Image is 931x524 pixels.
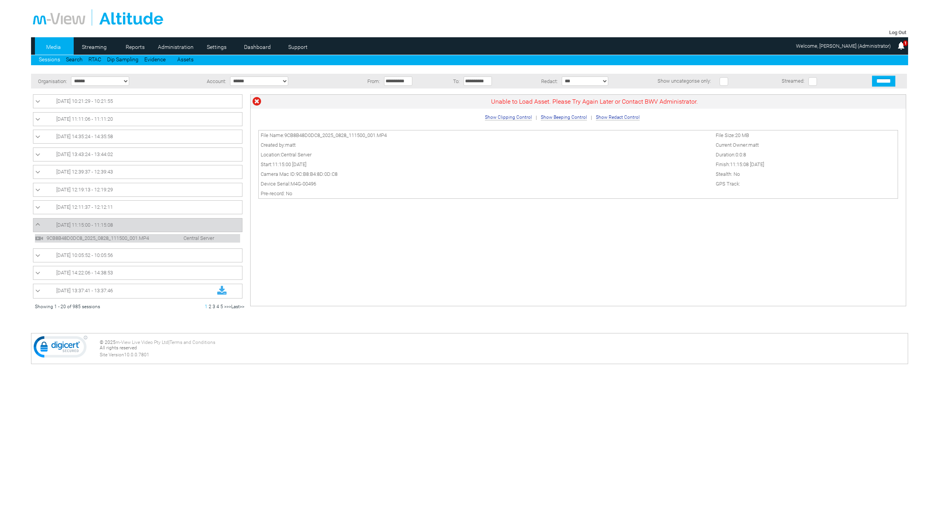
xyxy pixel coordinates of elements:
[56,151,113,157] span: [DATE] 13:43:24 - 13:44:02
[658,78,711,84] span: Show uncategorise only:
[735,152,746,158] span: 0:0:8
[730,161,764,167] span: 11:15:08 [DATE]
[35,150,240,159] a: [DATE] 13:43:24 - 13:44:02
[220,304,223,309] a: 5
[714,160,898,169] td: Finish:
[35,132,240,141] a: [DATE] 14:35:24 - 14:35:58
[56,204,113,210] span: [DATE] 12:11:37 - 12:12:11
[291,181,316,187] span: M4G-00496
[896,41,906,50] img: bell25.png
[35,286,240,296] a: [DATE] 13:37:41 - 13:37:46
[285,142,296,148] span: matt
[714,179,898,189] td: GPS Track:
[216,304,219,309] a: 4
[714,150,898,160] td: Duration:
[782,78,805,84] span: Streamed:
[76,41,113,53] a: Streaming
[596,115,640,120] span: Show Redact Control
[491,98,698,105] label: Unable to Load Asset. Please Try Again Later or Contact BWV Administrator.
[258,140,714,150] td: Created by:
[205,304,208,309] span: 1
[279,41,317,53] a: Support
[258,130,714,140] td: File Name:
[231,304,244,309] a: Last>>
[735,132,749,138] span: 20 MB
[284,132,387,138] span: 9CB8B48D0DC8_2025_0828_111500_001.MP4
[56,116,113,122] span: [DATE] 11:11:06 - 11:11:20
[716,171,732,177] span: Stealth:
[35,234,43,243] img: video24.svg
[351,74,382,88] td: From:
[286,191,292,196] span: No
[209,304,211,309] a: 2
[227,304,231,309] a: >>
[116,340,168,345] a: m-View Live Video Pty Ltd
[56,270,113,276] span: [DATE] 14:22:06 - 14:38:53
[522,74,560,88] td: Redact:
[35,167,240,177] a: [DATE] 12:39:37 - 12:39:43
[56,134,113,139] span: [DATE] 14:35:24 - 14:35:58
[198,41,235,53] a: Settings
[185,74,228,88] td: Account:
[714,140,898,150] td: Current Owner:
[56,288,113,293] span: [DATE] 13:37:41 - 13:37:46
[56,169,113,175] span: [DATE] 12:39:37 - 12:39:43
[281,152,311,158] span: Central Server
[35,235,218,241] a: 9CB8B48D0DC8_2025_0828_111500_001.MP4 Central Server
[56,252,113,258] span: [DATE] 10:05:52 - 10:05:56
[45,235,163,241] span: 9CB8B48D0DC8_2025_0828_111500_001.MP4
[56,222,113,228] span: [DATE] 11:15:00 - 11:15:08
[258,179,714,189] td: Device Serial:
[177,56,194,62] a: Assets
[35,304,100,309] span: Showing 1 - 20 of 985 sessions
[541,115,587,120] span: Show Beeping Control
[591,115,592,120] span: |
[33,335,88,362] img: DigiCert Secured Site Seal
[100,340,906,357] div: © 2025 | All rights reserved
[35,115,240,124] a: [DATE] 11:11:06 - 11:11:20
[261,191,285,196] span: Pre-record:
[35,41,73,53] a: Media
[66,56,83,62] a: Search
[536,115,537,120] span: |
[239,41,276,53] a: Dashboard
[88,56,101,62] a: RTAC
[796,43,891,49] span: Welcome, [PERSON_NAME] (Administrator)
[100,352,906,357] div: Site Version
[296,171,337,177] span: 9C:B8:B4:8D:0D:C8
[35,220,240,230] a: [DATE] 11:15:00 - 11:15:08
[144,56,166,62] a: Evidence
[107,56,138,62] a: Dip Sampling
[164,235,218,241] span: Central Server
[748,142,759,148] span: matt
[116,41,154,53] a: Reports
[889,29,906,35] a: Log Out
[903,40,908,46] span: 1
[213,304,215,309] a: 3
[157,41,195,53] a: Administration
[224,304,227,309] a: >
[35,268,240,278] a: [DATE] 14:22:06 - 14:38:53
[35,251,240,260] a: [DATE] 10:05:52 - 10:05:56
[35,203,240,212] a: [DATE] 12:11:37 - 12:12:11
[734,171,740,177] span: No
[258,150,714,160] td: Location:
[442,74,462,88] td: To:
[56,98,113,104] span: [DATE] 10:21:29 - 10:21:55
[124,352,149,357] span: 10.0.0.7801
[35,97,240,106] a: [DATE] 10:21:29 - 10:21:55
[56,187,113,193] span: [DATE] 12:19:13 - 12:19:29
[35,185,240,194] a: [DATE] 12:19:13 - 12:19:29
[39,56,60,62] a: Sessions
[258,160,714,169] td: Start:
[31,74,69,88] td: Organisation:
[272,161,306,167] span: 11:15:00 [DATE]
[485,115,532,120] span: Show Clipping Control
[714,130,898,140] td: File Size:
[170,340,215,345] a: Terms and Conditions
[258,169,714,179] td: Camera Mac ID:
